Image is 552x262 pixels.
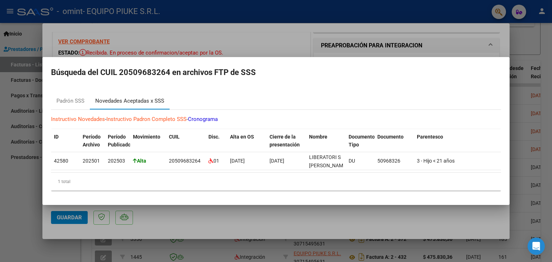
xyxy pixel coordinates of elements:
span: Alta en OS [230,134,254,140]
datatable-header-cell: Disc. [206,129,227,161]
a: Instructivo Padron Completo SSS [106,116,187,122]
a: Cronograma [188,116,218,122]
span: Período Publicado [108,134,131,148]
span: CUIL [169,134,180,140]
div: Open Intercom Messenger [528,238,545,255]
datatable-header-cell: Período Archivo [80,129,105,161]
datatable-header-cell: ID [51,129,80,161]
h2: Búsqueda del CUIL 20509683264 en archivos FTP de SSS [51,66,501,79]
span: 3 - Hijo < 21 años [417,158,455,164]
span: Documento Tipo [349,134,375,148]
a: Instructivo Novedades [51,116,105,122]
span: ID [54,134,59,140]
div: Padrón SSS [56,97,84,105]
datatable-header-cell: Documento [374,129,414,161]
div: Novedades Aceptadas x SSS [95,97,164,105]
span: 42580 [54,158,68,164]
span: Movimiento [133,134,160,140]
datatable-header-cell: CUIL [166,129,206,161]
span: LIBERATORI S [PERSON_NAME] [309,154,348,168]
span: Documento [377,134,404,140]
span: Cierre de la presentación [270,134,300,148]
div: 20509683264 [169,157,201,165]
datatable-header-cell: Nombre [306,129,346,161]
strong: Alta [133,158,146,164]
span: [DATE] [230,158,245,164]
datatable-header-cell: Período Publicado [105,129,130,161]
span: 202501 [83,158,100,164]
div: DU [349,157,372,165]
span: Período Archivo [83,134,101,148]
datatable-header-cell: Alta en OS [227,129,267,161]
p: - - [51,115,501,123]
span: [DATE] [270,158,284,164]
div: 1 total [51,173,501,191]
span: Disc. [208,134,220,140]
div: 01 [208,157,224,165]
div: 50968326 [377,157,411,165]
span: Nombre [309,134,327,140]
datatable-header-cell: Documento Tipo [346,129,374,161]
span: 202503 [108,158,125,164]
datatable-header-cell: Movimiento [130,129,166,161]
datatable-header-cell: Parentesco [414,129,500,161]
datatable-header-cell: Cierre de la presentación [267,129,306,161]
span: Parentesco [417,134,443,140]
